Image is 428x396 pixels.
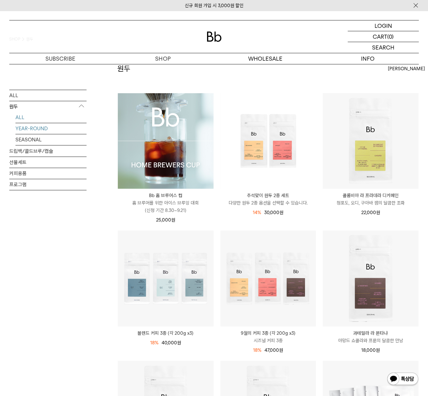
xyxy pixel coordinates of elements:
a: SHOP [112,53,214,64]
span: 원 [279,210,283,215]
a: 프로그램 [9,179,87,190]
p: 아망드 쇼콜라와 프룬의 달콤한 만남 [323,337,418,344]
span: 원 [177,340,181,346]
a: 커피용품 [9,168,87,179]
p: INFO [316,53,419,64]
a: LOGIN [348,20,419,31]
span: 원 [171,217,175,223]
a: 추석맞이 원두 2종 세트 다양한 원두 2종 옵션을 선택할 수 있습니다. [220,192,316,207]
p: Bb 홈 브루어스 컵 [118,192,214,199]
span: 18,000 [361,347,380,353]
span: 25,000 [156,217,175,223]
img: Bb 홈 브루어스 컵 [118,93,214,189]
a: ALL [15,112,87,123]
p: 청포도, 오디, 구아바 잼의 달콤한 조화 [323,199,418,207]
div: 14% [253,209,261,216]
span: 22,000 [361,210,380,215]
span: 원 [376,347,380,353]
img: 추석맞이 원두 2종 세트 [220,93,316,189]
a: ALL [9,90,87,101]
p: 다양한 원두 2종 옵션을 선택할 수 있습니다. [220,199,316,207]
span: 47,000 [265,347,283,353]
a: CART (0) [348,31,419,42]
a: 신규 회원 가입 시 3,000원 할인 [185,3,244,8]
img: 9월의 커피 3종 (각 200g x3) [220,230,316,326]
p: LOGIN [375,20,392,31]
p: 9월의 커피 3종 (각 200g x3) [220,329,316,337]
img: 과테말라 라 몬타냐 [323,230,418,326]
img: 로고 [207,32,222,42]
p: 추석맞이 원두 2종 세트 [220,192,316,199]
span: 40,000 [162,340,181,346]
a: 과테말라 라 몬타냐 아망드 쇼콜라와 프룬의 달콤한 만남 [323,329,418,344]
p: 시즈널 커피 3종 [220,337,316,344]
span: [PERSON_NAME] [388,65,425,72]
img: 카카오톡 채널 1:1 채팅 버튼 [387,372,419,387]
p: 홈 브루어를 위한 아이스 브루잉 대회 (신청 기간 8.30~9.21) [118,199,214,214]
img: 콜롬비아 라 프라데라 디카페인 [323,93,418,189]
a: Bb 홈 브루어스 컵 홈 브루어를 위한 아이스 브루잉 대회(신청 기간 8.30~9.21) [118,192,214,214]
a: 9월의 커피 3종 (각 200g x3) 시즈널 커피 3종 [220,329,316,344]
img: 블렌드 커피 3종 (각 200g x3) [118,230,214,326]
div: 18% [150,339,159,346]
p: (0) [387,31,394,42]
span: 원 [376,210,380,215]
div: 18% [253,346,261,354]
p: 콜롬비아 라 프라데라 디카페인 [323,192,418,199]
p: 과테말라 라 몬타냐 [323,329,418,337]
span: 30,000 [264,210,283,215]
p: CART [373,31,387,42]
p: SEARCH [372,42,394,53]
p: 원두 [9,101,87,112]
a: 블렌드 커피 3종 (각 200g x3) [118,329,214,337]
p: WHOLESALE [214,53,316,64]
span: 원 [279,347,283,353]
a: 드립백/콜드브루/캡슐 [9,146,87,157]
a: 콜롬비아 라 프라데라 디카페인 청포도, 오디, 구아바 잼의 달콤한 조화 [323,192,418,207]
a: SEASONAL [15,134,87,145]
a: 선물세트 [9,157,87,168]
a: SUBSCRIBE [9,53,112,64]
a: YEAR-ROUND [15,123,87,134]
h2: 원두 [117,63,130,74]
